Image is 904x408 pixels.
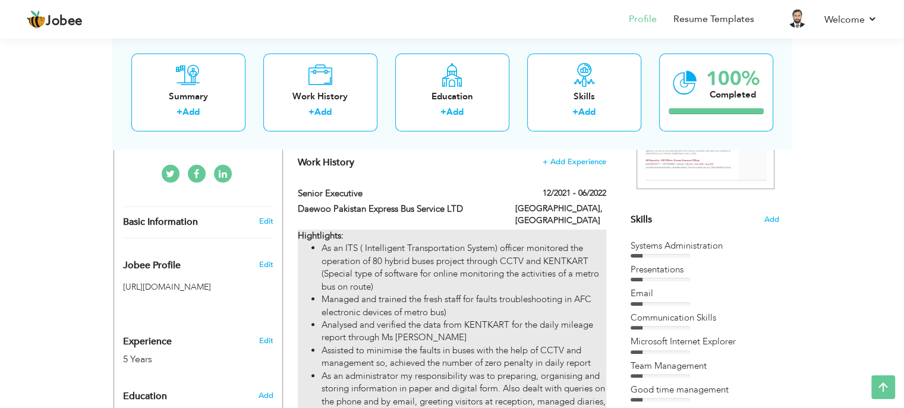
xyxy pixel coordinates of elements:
[258,390,273,401] span: Add
[824,12,877,27] a: Welcome
[273,90,368,103] div: Work History
[673,12,754,26] a: Resume Templates
[123,261,181,271] span: Jobee Profile
[177,106,182,119] label: +
[706,89,760,101] div: Completed
[537,90,632,103] div: Skills
[446,106,464,118] a: Add
[141,90,236,103] div: Summary
[631,240,779,252] div: Systems Administration
[706,69,760,89] div: 100%
[298,203,497,215] label: Daewoo Pakistan Express Bus Service LTD
[27,10,83,29] a: Jobee
[543,187,606,199] label: 12/2021 - 06/2022
[114,247,282,277] div: Enhance your career by creating a custom URL for your Jobee public profile.
[123,217,198,228] span: Basic Information
[440,106,446,119] label: +
[788,9,807,28] img: Profile Img
[631,384,779,396] div: Good time management
[298,156,354,169] span: Work History
[631,335,779,348] div: Microsoft Internet Explorer
[259,335,273,346] a: Edit
[322,242,606,293] li: As an ITS ( Intelligent Transportation System) officer monitored the operation of 80 hybrid buses...
[27,10,46,29] img: jobee.io
[322,293,606,319] li: Managed and trained the fresh staff for faults troubleshooting in AFC electronic devices of metro...
[123,337,172,347] span: Experience
[46,15,83,28] span: Jobee
[631,263,779,276] div: Presentations
[543,158,606,166] span: + Add Experience
[298,156,606,168] h4: This helps to show the companies you have worked for.
[123,299,169,310] iframe: fb:share_button Facebook Social Plugin
[308,106,314,119] label: +
[405,90,500,103] div: Education
[322,344,606,370] li: Assisted to minimise the faults in buses with the help of CCTV and management so, achieved the nu...
[631,360,779,372] div: Team Management
[123,391,167,402] span: Education
[322,319,606,344] li: Analysed and verified the data from KENTKART for the daily mileage report through Ms [PERSON_NAME]
[298,187,497,200] label: Senior Executive
[259,216,273,227] a: Edit
[123,353,245,366] div: 5 Years
[629,12,657,26] a: Profile
[631,213,652,226] span: Skills
[631,287,779,300] div: Email
[764,214,779,225] span: Add
[578,106,596,118] a: Add
[259,259,273,270] span: Edit
[572,106,578,119] label: +
[314,106,332,118] a: Add
[515,203,606,227] label: [GEOGRAPHIC_DATA], [GEOGRAPHIC_DATA]
[298,230,344,241] strong: Hightlights:
[631,312,779,324] div: Communication Skills
[182,106,200,118] a: Add
[123,283,273,291] h5: [URL][DOMAIN_NAME]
